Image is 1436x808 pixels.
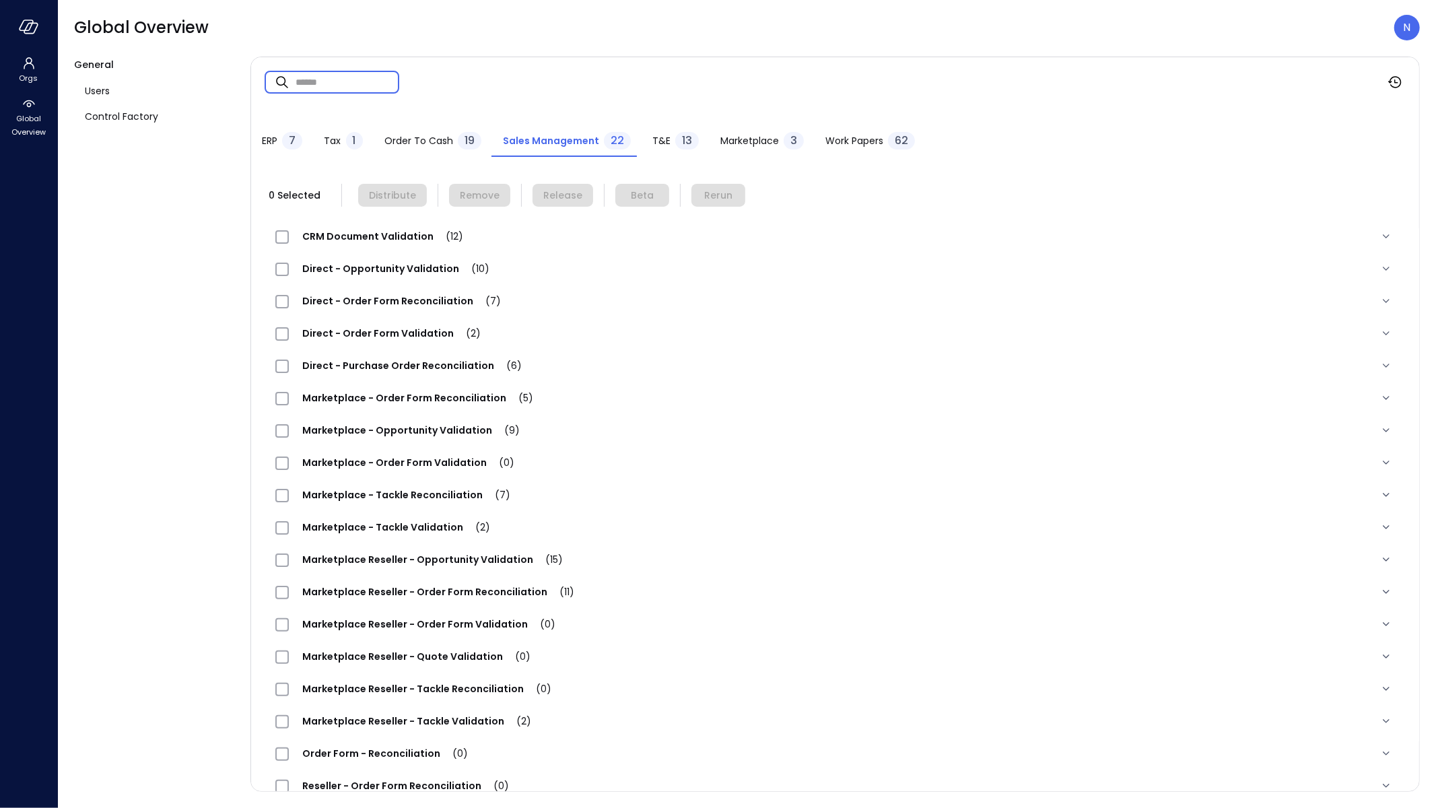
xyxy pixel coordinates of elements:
[289,359,535,372] span: Direct - Purchase Order Reconciliation
[324,133,341,148] span: Tax
[494,359,522,372] span: (6)
[1404,20,1411,36] p: N
[265,317,1406,349] div: Direct - Order Form Validation(2)
[85,109,158,124] span: Control Factory
[547,585,574,599] span: (11)
[265,576,1406,608] div: Marketplace Reseller - Order Form Reconciliation(11)
[265,220,1406,252] div: CRM Document Validation(12)
[289,617,569,631] span: Marketplace Reseller - Order Form Validation
[440,747,468,760] span: (0)
[289,585,588,599] span: Marketplace Reseller - Order Form Reconciliation
[459,262,489,275] span: (10)
[265,543,1406,576] div: Marketplace Reseller - Opportunity Validation(15)
[682,133,692,148] span: 13
[504,714,531,728] span: (2)
[503,133,599,148] span: Sales Management
[265,770,1406,802] div: Reseller - Order Form Reconciliation(0)
[265,640,1406,673] div: Marketplace Reseller - Quote Validation(0)
[289,682,565,696] span: Marketplace Reseller - Tackle Reconciliation
[74,17,209,38] span: Global Overview
[265,705,1406,737] div: Marketplace Reseller - Tackle Validation(2)
[85,83,110,98] span: Users
[289,747,481,760] span: Order Form - Reconciliation
[1394,15,1420,40] div: Noy Vadai
[825,133,883,148] span: Work Papers
[503,650,531,663] span: (0)
[611,133,624,148] span: 22
[289,779,522,793] span: Reseller - Order Form Reconciliation
[265,414,1406,446] div: Marketplace - Opportunity Validation(9)
[652,133,671,148] span: T&E
[720,133,779,148] span: Marketplace
[289,456,528,469] span: Marketplace - Order Form Validation
[289,424,533,437] span: Marketplace - Opportunity Validation
[289,230,477,243] span: CRM Document Validation
[289,714,545,728] span: Marketplace Reseller - Tackle Validation
[289,391,547,405] span: Marketplace - Order Form Reconciliation
[473,294,501,308] span: (7)
[265,382,1406,414] div: Marketplace - Order Form Reconciliation(5)
[265,737,1406,770] div: Order Form - Reconciliation(0)
[74,58,114,71] span: General
[289,553,576,566] span: Marketplace Reseller - Opportunity Validation
[265,188,325,203] span: 0 Selected
[895,133,908,148] span: 62
[289,262,503,275] span: Direct - Opportunity Validation
[384,133,453,148] span: Order to Cash
[289,520,504,534] span: Marketplace - Tackle Validation
[265,349,1406,382] div: Direct - Purchase Order Reconciliation(6)
[289,488,524,502] span: Marketplace - Tackle Reconciliation
[465,133,475,148] span: 19
[353,133,356,148] span: 1
[533,553,563,566] span: (15)
[454,327,481,340] span: (2)
[265,446,1406,479] div: Marketplace - Order Form Validation(0)
[265,252,1406,285] div: Direct - Opportunity Validation(10)
[265,479,1406,511] div: Marketplace - Tackle Reconciliation(7)
[487,456,514,469] span: (0)
[20,71,38,85] span: Orgs
[74,104,240,129] a: Control Factory
[8,112,49,139] span: Global Overview
[289,133,296,148] span: 7
[463,520,490,534] span: (2)
[289,650,544,663] span: Marketplace Reseller - Quote Validation
[265,608,1406,640] div: Marketplace Reseller - Order Form Validation(0)
[790,133,797,148] span: 3
[289,327,494,340] span: Direct - Order Form Validation
[506,391,533,405] span: (5)
[492,424,520,437] span: (9)
[528,617,555,631] span: (0)
[74,78,240,104] a: Users
[265,285,1406,317] div: Direct - Order Form Reconciliation(7)
[265,511,1406,543] div: Marketplace - Tackle Validation(2)
[434,230,463,243] span: (12)
[483,488,510,502] span: (7)
[265,673,1406,705] div: Marketplace Reseller - Tackle Reconciliation(0)
[3,94,55,140] div: Global Overview
[524,682,551,696] span: (0)
[289,294,514,308] span: Direct - Order Form Reconciliation
[262,133,277,148] span: ERP
[3,54,55,86] div: Orgs
[481,779,509,793] span: (0)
